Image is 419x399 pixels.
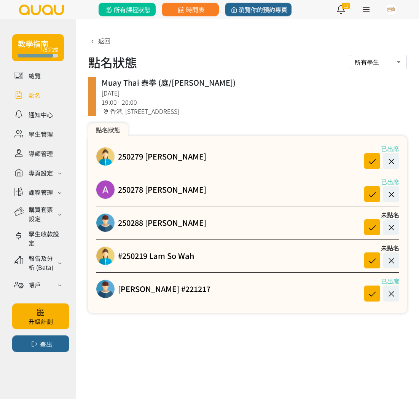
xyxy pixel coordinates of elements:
div: 19:00 - 20:00 [102,97,401,107]
div: 未點名 [357,210,399,219]
span: 時間表 [176,5,204,14]
span: 12 [342,3,350,9]
div: 點名狀態 [88,123,128,136]
div: 購買套票設定 [29,205,56,223]
a: #250219 Lam So Wah [118,250,194,262]
a: [PERSON_NAME] #221217 [118,283,210,295]
span: 所有課程狀態 [104,5,150,14]
button: 登出 [12,335,69,352]
span: 返回 [98,36,110,45]
a: 250278 [PERSON_NAME] [118,184,206,195]
div: [DATE] [102,88,401,97]
div: 已出席 [357,276,399,286]
div: 未點名 [357,243,399,252]
div: 已出席 [357,177,399,186]
img: logo.svg [18,5,65,15]
div: 香港, [STREET_ADDRESS] [102,107,401,116]
div: 專頁設定 [29,168,53,177]
h1: 點名狀態 [88,53,137,71]
a: 瀏覽你的預約專頁 [225,3,292,16]
a: 250288 [PERSON_NAME] [118,217,206,228]
div: 報告及分析 (Beta) [29,254,56,272]
a: 時間表 [162,3,219,16]
a: 所有課程狀態 [99,3,156,16]
div: 課程管理 [29,188,53,197]
div: Muay Thai 泰拳 (庭/[PERSON_NAME]) [102,77,401,88]
a: 返回 [88,36,110,45]
div: 帳戶 [29,280,41,289]
a: 250279 [PERSON_NAME] [118,151,206,162]
span: 瀏覽你的預約專頁 [229,5,287,14]
div: 已出席 [357,144,399,153]
a: 升級計劃 [12,303,69,329]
